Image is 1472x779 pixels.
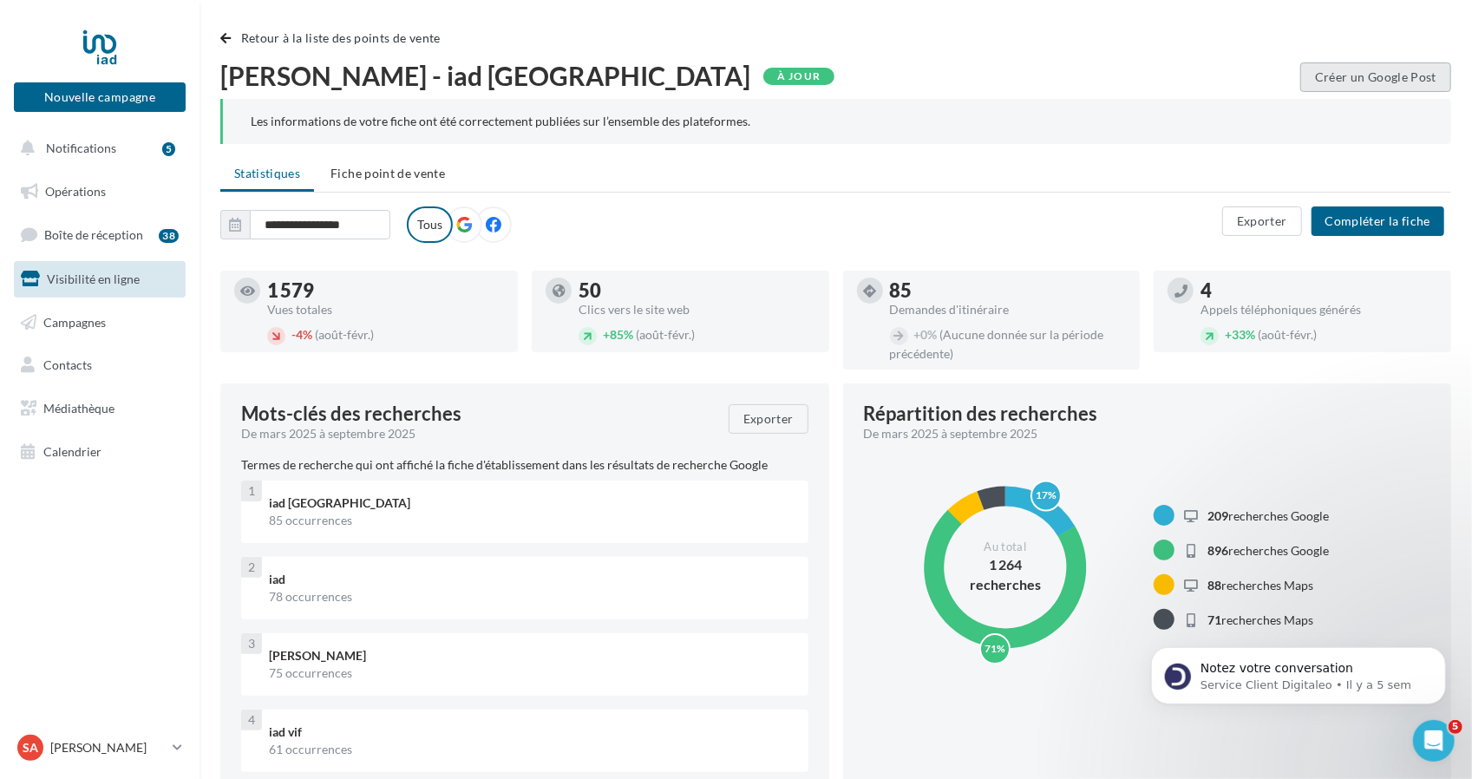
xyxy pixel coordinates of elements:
div: Appels téléphoniques générés [1200,304,1437,316]
button: Retour à la liste des points de vente [220,28,448,49]
span: + [1225,327,1232,342]
span: recherches Google [1207,543,1329,558]
a: SA [PERSON_NAME] [14,731,186,764]
a: Contacts [10,347,189,383]
span: [PERSON_NAME] - iad [GEOGRAPHIC_DATA] [220,62,750,88]
div: iad [269,571,795,588]
span: Opérations [45,184,106,199]
span: 209 [1207,508,1228,523]
a: Visibilité en ligne [10,261,189,298]
span: + [914,327,921,342]
div: Répartition des recherches [864,404,1098,423]
a: Médiathèque [10,390,189,427]
div: iad vif [269,723,795,741]
div: 85 occurrences [269,512,795,529]
span: recherches Maps [1207,578,1313,592]
span: 85% [603,327,633,342]
span: Calendrier [43,444,101,459]
div: 3 [241,633,262,654]
span: - [291,327,296,342]
span: Médiathèque [43,401,114,416]
span: + [603,327,610,342]
span: recherches Google [1207,508,1329,523]
span: Boîte de réception [44,227,143,242]
a: Boîte de réception38 [10,216,189,253]
div: 4 [241,710,262,730]
div: 50 [579,281,815,300]
span: (Aucune donnée sur la période précédente) [890,327,1104,361]
iframe: Intercom live chat [1413,720,1455,762]
span: Notifications [46,141,116,155]
span: Fiche point de vente [330,166,445,180]
div: 85 [890,281,1127,300]
button: Exporter [729,404,808,434]
p: [PERSON_NAME] [50,739,166,756]
a: Campagnes [10,304,189,341]
span: 4% [291,327,312,342]
div: iad [GEOGRAPHIC_DATA] [269,494,795,512]
div: Clics vers le site web [579,304,815,316]
span: (août-févr.) [636,327,695,342]
div: Demandes d'itinéraire [890,304,1127,316]
button: Notifications 5 [10,130,182,167]
div: 2 [241,557,262,578]
span: 896 [1207,543,1228,558]
span: Contacts [43,357,92,372]
div: 1 [241,481,262,501]
span: Retour à la liste des points de vente [241,30,441,45]
div: 38 [159,229,179,243]
div: [PERSON_NAME] [269,647,795,664]
span: 0% [914,327,938,342]
button: Nouvelle campagne [14,82,186,112]
span: (août-févr.) [315,327,374,342]
a: Calendrier [10,434,189,470]
div: 4 [1200,281,1437,300]
div: Les informations de votre fiche ont été correctement publiées sur l’ensemble des plateformes. [251,113,1423,130]
button: Compléter la fiche [1312,206,1444,236]
div: 1 579 [267,281,504,300]
button: Exporter [1222,206,1302,236]
span: 33% [1225,327,1255,342]
span: Visibilité en ligne [47,272,140,286]
a: Opérations [10,173,189,210]
span: Mots-clés des recherches [241,404,461,423]
div: De mars 2025 à septembre 2025 [864,425,1417,442]
span: Campagnes [43,314,106,329]
div: 75 occurrences [269,664,795,682]
span: 88 [1207,578,1221,592]
div: 78 occurrences [269,588,795,606]
div: 5 [162,142,175,156]
div: 61 occurrences [269,741,795,758]
label: Tous [407,206,453,243]
div: Vues totales [267,304,504,316]
div: De mars 2025 à septembre 2025 [241,425,715,442]
span: SA [23,739,38,756]
div: À jour [763,68,834,85]
span: 5 [1449,720,1462,734]
span: (août-févr.) [1258,327,1317,342]
button: Créer un Google Post [1300,62,1451,92]
a: Compléter la fiche [1305,213,1451,227]
p: Termes de recherche qui ont affiché la fiche d'établissement dans les résultats de recherche Google [241,456,808,474]
iframe: Intercom notifications message [1125,611,1472,732]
